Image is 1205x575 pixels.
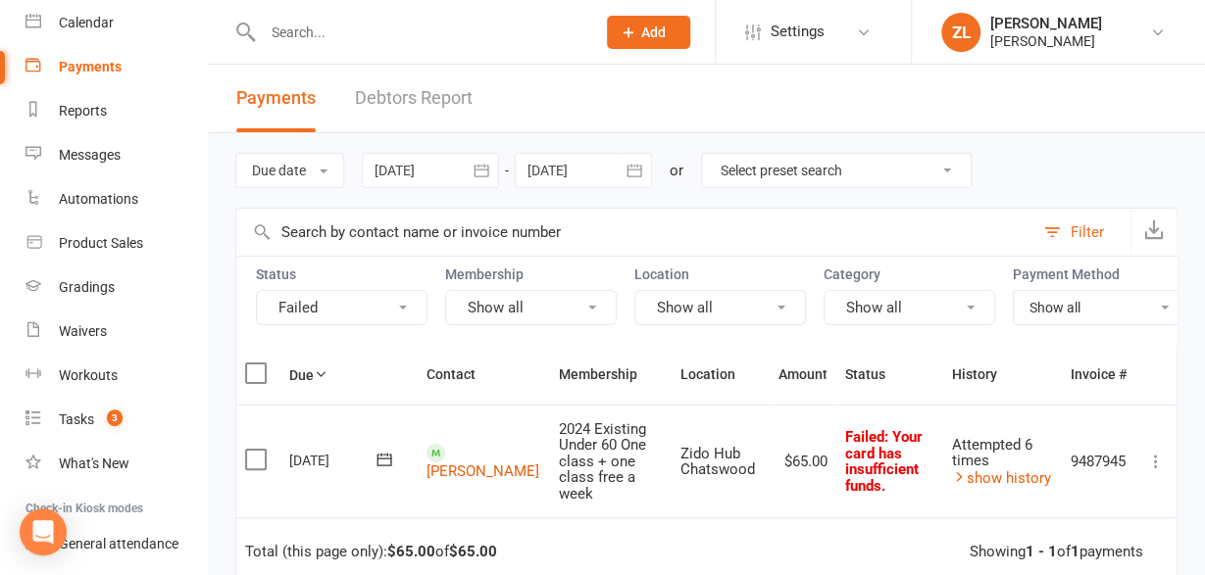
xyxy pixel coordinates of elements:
[952,469,1051,487] a: show history
[952,436,1032,470] span: Attempted 6 times
[607,16,690,49] button: Add
[990,15,1102,32] div: [PERSON_NAME]
[559,420,646,503] span: 2024 Existing Under 60 One class + one class free a week
[59,455,129,471] div: What's New
[25,265,207,310] a: Gradings
[59,191,138,207] div: Automations
[59,367,118,383] div: Workouts
[289,445,379,475] div: [DATE]
[449,543,497,560] strong: $65.00
[59,536,178,551] div: General attendance
[25,221,207,265] a: Product Sales
[235,153,344,188] button: Due date
[641,24,666,40] span: Add
[25,310,207,354] a: Waivers
[672,405,770,518] td: Zido Hub Chatswood
[59,235,143,251] div: Product Sales
[970,544,1143,560] div: Showing of payments
[770,346,836,404] th: Amount
[25,1,207,45] a: Calendar
[670,159,683,182] div: or
[256,290,427,325] button: Failed
[445,266,617,282] label: Membership
[25,177,207,221] a: Automations
[25,354,207,398] a: Workouts
[824,290,995,325] button: Show all
[59,103,107,119] div: Reports
[25,398,207,442] a: Tasks 3
[387,543,435,560] strong: $65.00
[990,32,1102,50] div: [PERSON_NAME]
[845,428,923,495] span: : Your card has insufficient funds.
[1062,346,1135,404] th: Invoice #
[59,323,107,339] div: Waivers
[245,544,497,560] div: Total (this page only): of
[1026,543,1057,560] strong: 1 - 1
[1033,209,1130,256] button: Filter
[25,133,207,177] a: Messages
[771,10,825,54] span: Settings
[25,442,207,486] a: What's New
[1013,266,1184,282] label: Payment Method
[427,462,539,480] a: [PERSON_NAME]
[59,411,94,427] div: Tasks
[845,428,923,495] span: Failed
[418,346,550,404] th: Contact
[824,266,995,282] label: Category
[59,15,114,30] div: Calendar
[25,45,207,89] a: Payments
[59,147,121,163] div: Messages
[672,346,770,404] th: Location
[59,279,115,295] div: Gradings
[256,266,427,282] label: Status
[355,65,473,132] a: Debtors Report
[445,290,617,325] button: Show all
[941,13,980,52] div: ZL
[236,87,316,108] span: Payments
[59,59,122,74] div: Payments
[770,405,836,518] td: $65.00
[257,19,581,46] input: Search...
[25,89,207,133] a: Reports
[1071,220,1104,244] div: Filter
[634,290,806,325] button: Show all
[550,346,672,404] th: Membership
[836,346,943,404] th: Status
[634,266,806,282] label: Location
[943,346,1062,404] th: History
[25,522,207,566] a: General attendance kiosk mode
[107,409,123,426] span: 3
[280,346,418,404] th: Due
[1071,543,1079,560] strong: 1
[1062,405,1135,518] td: 9487945
[236,209,1033,256] input: Search by contact name or invoice number
[20,508,67,555] div: Open Intercom Messenger
[236,65,316,132] button: Payments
